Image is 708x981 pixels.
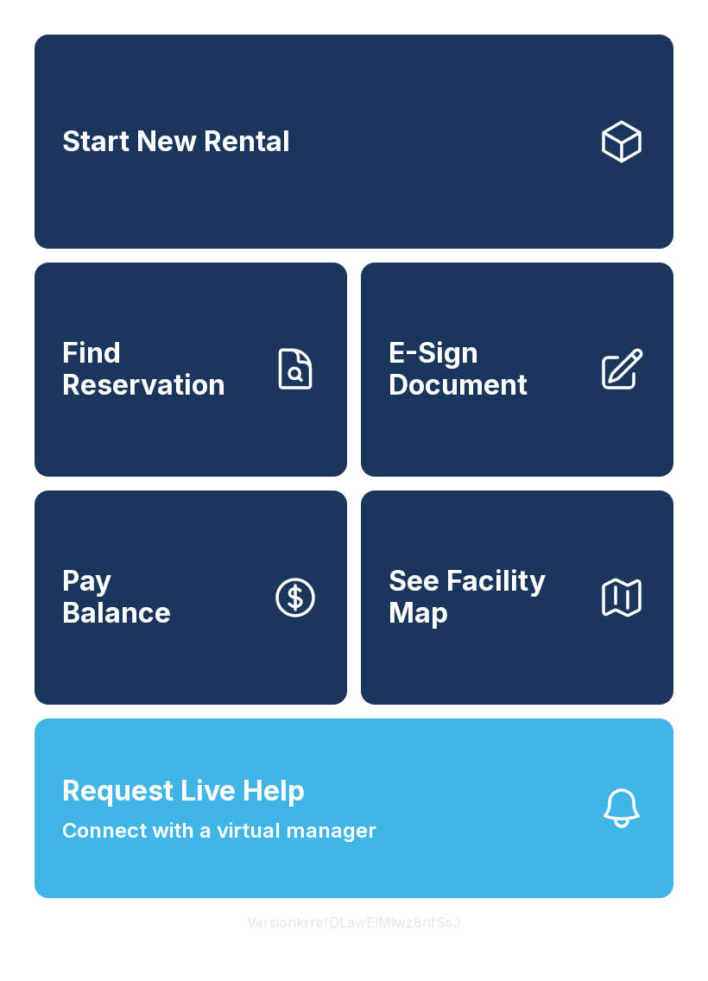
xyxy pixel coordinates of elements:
a: E-Sign Document [361,263,673,477]
button: VersionkrrefDLawElMlwz8nfSsJ [233,898,475,946]
span: E-Sign Document [389,338,584,401]
span: Find Reservation [62,338,257,401]
span: See Facility Map [389,566,584,629]
button: PayBalance [35,490,347,705]
button: Request Live HelpConnect with a virtual manager [35,718,673,898]
span: Pay Balance [62,566,171,629]
button: See Facility Map [361,490,673,705]
span: Request Live Help [62,770,305,812]
span: Connect with a virtual manager [62,815,376,846]
a: Start New Rental [35,35,673,249]
a: Find Reservation [35,263,347,477]
span: Start New Rental [62,126,290,158]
